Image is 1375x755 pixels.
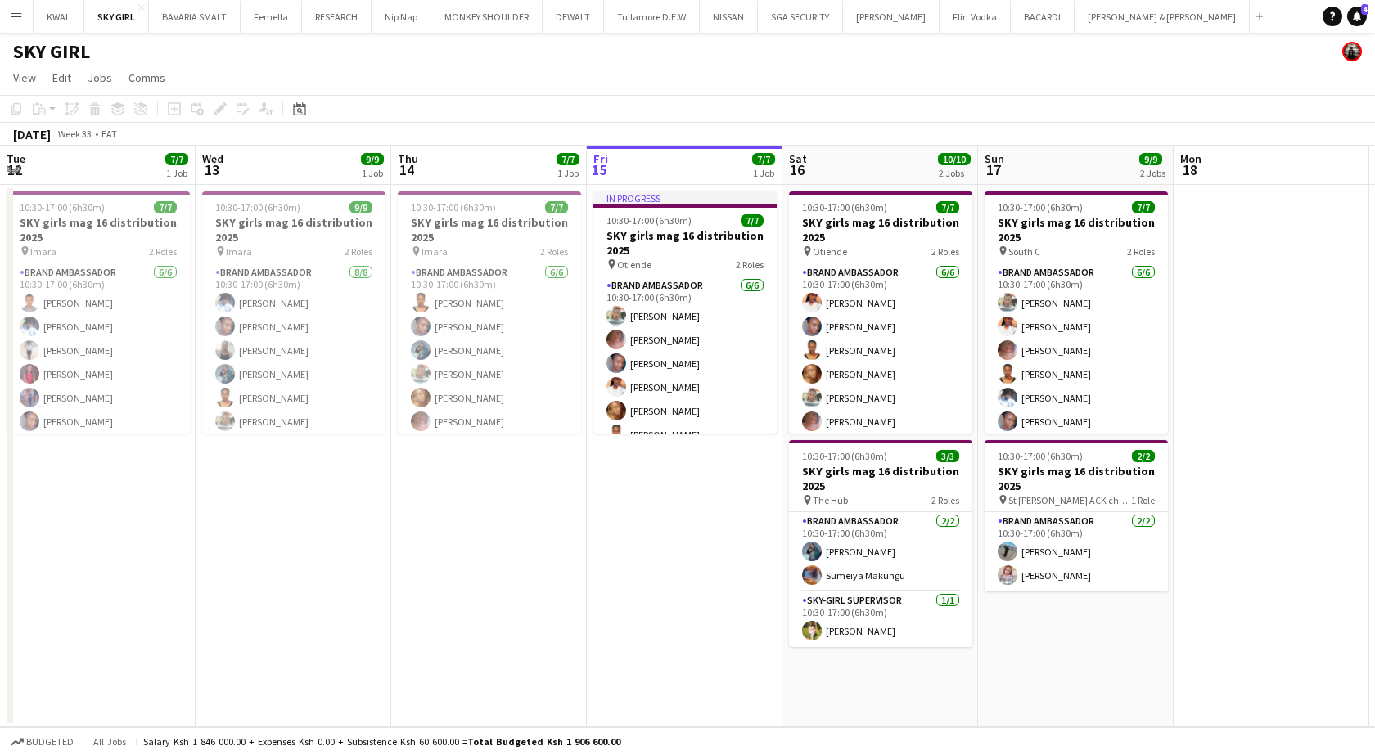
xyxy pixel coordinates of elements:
[593,191,777,204] div: In progress
[1180,151,1201,166] span: Mon
[1075,1,1250,33] button: [PERSON_NAME] & [PERSON_NAME]
[8,733,76,751] button: Budgeted
[789,215,972,245] h3: SKY girls mag 16 distribution 2025
[431,1,543,33] button: MONKEY SHOULDER
[149,1,241,33] button: BAVARIA SMALT
[985,440,1168,591] div: 10:30-17:00 (6h30m)2/2SKY girls mag 16 distribution 2025 St [PERSON_NAME] ACK church1 RoleBrand A...
[982,160,1004,179] span: 17
[789,440,972,647] app-job-card: 10:30-17:00 (6h30m)3/3SKY girls mag 16 distribution 2025 The Hub2 RolesBrand Ambassador2/210:30-1...
[7,263,190,438] app-card-role: Brand Ambassador6/610:30-17:00 (6h30m)[PERSON_NAME][PERSON_NAME][PERSON_NAME][PERSON_NAME][PERSON...
[543,1,604,33] button: DEWALT
[90,735,129,748] span: All jobs
[617,258,651,271] span: Otiende
[7,67,43,88] a: View
[202,151,223,166] span: Wed
[395,160,418,179] span: 14
[1132,201,1155,213] span: 7/7
[13,70,36,85] span: View
[411,201,496,213] span: 10:30-17:00 (6h30m)
[789,591,972,647] app-card-role: SKY-GIRL SUPERVISOR1/110:30-17:00 (6h30m)[PERSON_NAME]
[1132,450,1155,462] span: 2/2
[985,464,1168,493] h3: SKY girls mag 16 distribution 2025
[165,153,188,165] span: 7/7
[7,191,190,434] app-job-card: 10:30-17:00 (6h30m)7/7SKY girls mag 16 distribution 2025 Imara2 RolesBrand Ambassador6/610:30-17:...
[54,128,95,140] span: Week 33
[741,214,764,227] span: 7/7
[813,245,847,258] span: Otiende
[936,201,959,213] span: 7/7
[939,167,970,179] div: 2 Jobs
[7,215,190,245] h3: SKY girls mag 16 distribution 2025
[1008,245,1040,258] span: South C
[606,214,692,227] span: 10:30-17:00 (6h30m)
[46,67,78,88] a: Edit
[422,245,448,258] span: Imara
[1178,160,1201,179] span: 18
[101,128,117,140] div: EAT
[361,153,384,165] span: 9/9
[789,191,972,434] app-job-card: 10:30-17:00 (6h30m)7/7SKY girls mag 16 distribution 2025 Otiende2 RolesBrand Ambassador6/610:30-1...
[936,450,959,462] span: 3/3
[166,167,187,179] div: 1 Job
[467,735,620,748] span: Total Budgeted Ksh 1 906 600.00
[789,151,807,166] span: Sat
[52,70,71,85] span: Edit
[540,245,568,258] span: 2 Roles
[802,201,887,213] span: 10:30-17:00 (6h30m)
[998,450,1083,462] span: 10:30-17:00 (6h30m)
[372,1,431,33] button: Nip Nap
[1011,1,1075,33] button: BACARDI
[88,70,112,85] span: Jobs
[84,1,149,33] button: SKY GIRL
[215,201,300,213] span: 10:30-17:00 (6h30m)
[604,1,700,33] button: Tullamore D.E.W
[345,245,372,258] span: 2 Roles
[398,151,418,166] span: Thu
[1347,7,1367,26] a: 4
[940,1,1011,33] button: Flirt Vodka
[985,151,1004,166] span: Sun
[302,1,372,33] button: RESEARCH
[1361,4,1368,15] span: 4
[789,464,972,493] h3: SKY girls mag 16 distribution 2025
[985,215,1168,245] h3: SKY girls mag 16 distribution 2025
[787,160,807,179] span: 16
[154,201,177,213] span: 7/7
[149,245,177,258] span: 2 Roles
[789,263,972,438] app-card-role: Brand Ambassador6/610:30-17:00 (6h30m)[PERSON_NAME][PERSON_NAME][PERSON_NAME][PERSON_NAME][PERSON...
[30,245,56,258] span: Imara
[752,153,775,165] span: 7/7
[143,735,620,748] div: Salary Ksh 1 846 000.00 + Expenses Ksh 0.00 + Subsistence Ksh 60 600.00 =
[593,276,777,451] app-card-role: Brand Ambassador6/610:30-17:00 (6h30m)[PERSON_NAME][PERSON_NAME][PERSON_NAME][PERSON_NAME][PERSON...
[34,1,84,33] button: KWAL
[13,39,90,64] h1: SKY GIRL
[789,512,972,591] app-card-role: Brand Ambassador2/210:30-17:00 (6h30m)[PERSON_NAME]Sumeiya Makungu
[985,191,1168,434] div: 10:30-17:00 (6h30m)7/7SKY girls mag 16 distribution 2025 South C2 RolesBrand Ambassador6/610:30-1...
[931,494,959,506] span: 2 Roles
[128,70,165,85] span: Comms
[202,191,385,434] app-job-card: 10:30-17:00 (6h30m)9/9SKY girls mag 16 distribution 2025 Imara2 RolesBrand Ambassador8/810:30-17:...
[593,228,777,258] h3: SKY girls mag 16 distribution 2025
[398,191,581,434] div: 10:30-17:00 (6h30m)7/7SKY girls mag 16 distribution 2025 Imara2 RolesBrand Ambassador6/610:30-17:...
[81,67,119,88] a: Jobs
[700,1,758,33] button: NISSAN
[593,191,777,434] app-job-card: In progress10:30-17:00 (6h30m)7/7SKY girls mag 16 distribution 2025 Otiende2 RolesBrand Ambassado...
[202,215,385,245] h3: SKY girls mag 16 distribution 2025
[758,1,843,33] button: SGA SECURITY
[122,67,172,88] a: Comms
[931,245,959,258] span: 2 Roles
[998,201,1083,213] span: 10:30-17:00 (6h30m)
[13,126,51,142] div: [DATE]
[202,263,385,485] app-card-role: Brand Ambassador8/810:30-17:00 (6h30m)[PERSON_NAME][PERSON_NAME][PERSON_NAME][PERSON_NAME][PERSON...
[1140,167,1165,179] div: 2 Jobs
[593,151,608,166] span: Fri
[20,201,105,213] span: 10:30-17:00 (6h30m)
[802,450,887,462] span: 10:30-17:00 (6h30m)
[591,160,608,179] span: 15
[1139,153,1162,165] span: 9/9
[362,167,383,179] div: 1 Job
[736,258,764,271] span: 2 Roles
